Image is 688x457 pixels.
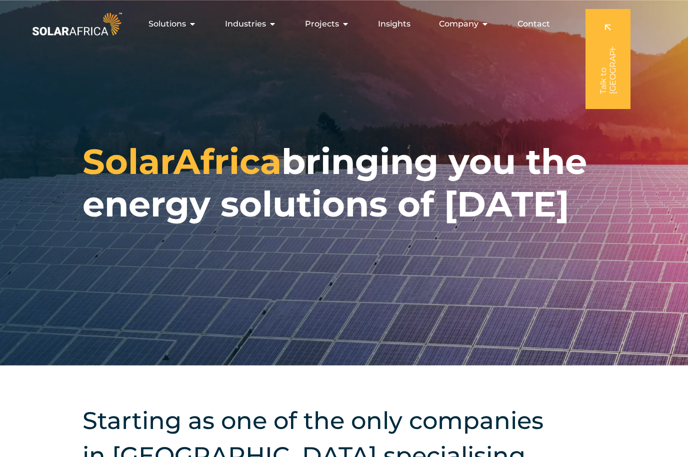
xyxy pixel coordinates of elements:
a: Insights [378,18,410,30]
nav: Menu [124,14,558,34]
span: SolarAfrica [82,140,281,183]
h1: bringing you the energy solutions of [DATE] [82,140,605,225]
a: Contact [517,18,550,30]
span: Projects [305,18,339,30]
div: Menu Toggle [124,14,558,34]
span: Industries [225,18,266,30]
span: Solutions [148,18,186,30]
span: Company [439,18,478,30]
